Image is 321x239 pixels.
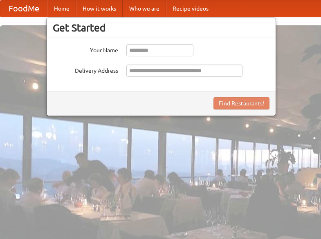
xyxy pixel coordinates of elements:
[53,65,118,75] label: Delivery Address
[53,22,269,34] h3: Get Started
[47,0,76,17] a: Home
[213,97,269,109] button: Find Restaurants!
[166,0,215,17] a: Recipe videos
[53,44,118,54] label: Your Name
[0,0,47,17] a: FoodMe
[76,0,123,17] a: How it works
[123,0,166,17] a: Who we are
